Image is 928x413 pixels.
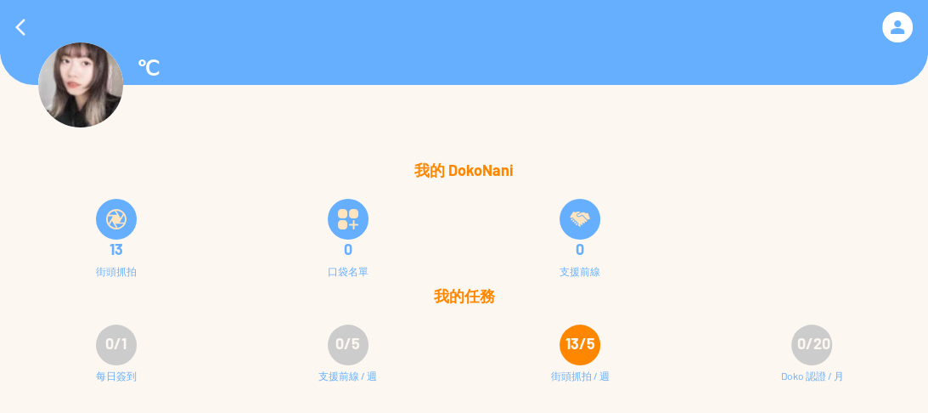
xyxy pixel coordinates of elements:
[96,368,137,402] div: 每日簽到
[796,334,830,353] span: 0/20
[105,334,127,353] span: 0/1
[560,265,600,277] div: 支援前線
[328,265,368,277] div: 口袋名單
[780,368,843,402] div: Doko 認證 / 月
[475,240,686,257] div: 0
[570,209,590,229] img: frontLineSupply.svg
[242,240,453,257] div: 0
[565,334,595,353] span: 13/5
[335,334,360,353] span: 0/5
[338,209,358,229] img: bucketListIcon.svg
[96,265,137,277] div: 街頭抓拍
[551,368,610,402] div: 街頭抓拍 / 週
[38,42,123,127] img: Visruth.jpg not found
[318,368,377,402] div: 支援前線 / 週
[10,240,222,257] div: 13
[137,55,160,83] p: ℃
[106,209,127,229] img: snapShot.svg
